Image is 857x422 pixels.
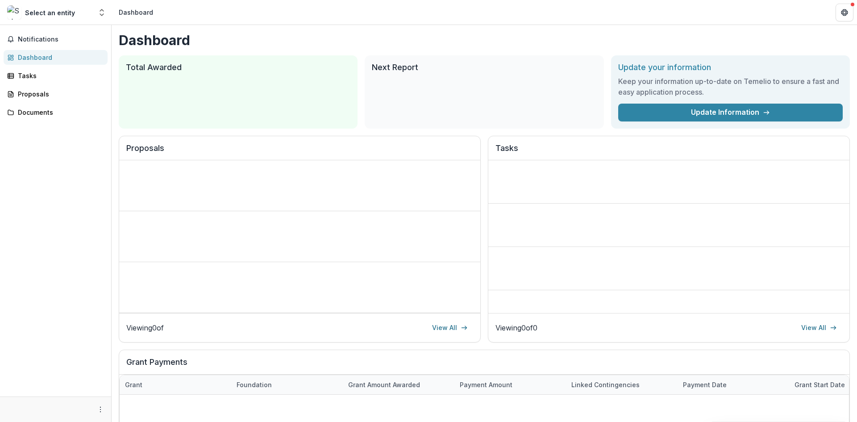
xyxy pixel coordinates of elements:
div: Select an entity [25,8,75,17]
button: Open entity switcher [96,4,108,21]
a: Update Information [618,104,843,121]
button: Get Help [836,4,853,21]
h2: Total Awarded [126,63,350,72]
div: Proposals [18,89,100,99]
div: Dashboard [18,53,100,62]
h2: Proposals [126,143,473,160]
a: View All [796,321,842,335]
a: Documents [4,105,108,120]
img: Select an entity [7,5,21,20]
nav: breadcrumb [115,6,157,19]
h2: Tasks [495,143,842,160]
a: View All [427,321,473,335]
a: Proposals [4,87,108,101]
button: Notifications [4,32,108,46]
h2: Update your information [618,63,843,72]
p: Viewing 0 of 0 [495,322,537,333]
a: Tasks [4,68,108,83]
h3: Keep your information up-to-date on Temelio to ensure a fast and easy application process. [618,76,843,97]
h2: Grant Payments [126,357,842,374]
a: Dashboard [4,50,108,65]
span: Notifications [18,36,104,43]
div: Tasks [18,71,100,80]
h1: Dashboard [119,32,850,48]
h2: Next Report [372,63,596,72]
div: Documents [18,108,100,117]
div: Dashboard [119,8,153,17]
p: Viewing 0 of [126,322,164,333]
button: More [95,404,106,415]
